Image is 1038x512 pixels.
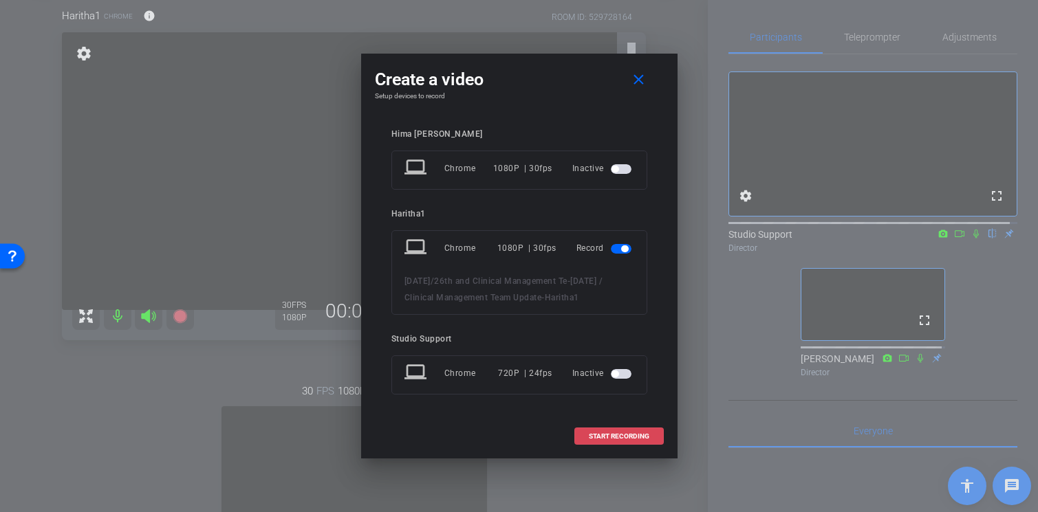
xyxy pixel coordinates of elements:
[444,236,497,260] div: Chrome
[391,334,647,344] div: Studio Support
[404,276,567,286] span: [DATE]/26th and Clinical Management Te
[574,427,664,445] button: START RECORDING
[545,293,579,302] span: Haritha1
[391,129,647,140] div: Hima [PERSON_NAME]
[541,293,545,302] span: -
[404,361,429,386] mat-icon: laptop
[576,236,634,260] div: Record
[567,276,571,286] span: -
[493,156,552,181] div: 1080P | 30fps
[391,209,647,219] div: Haritha1
[497,236,556,260] div: 1080P | 30fps
[375,92,664,100] h4: Setup devices to record
[589,433,649,440] span: START RECORDING
[572,361,634,386] div: Inactive
[404,236,429,260] mat-icon: laptop
[630,71,647,89] mat-icon: close
[444,156,493,181] div: Chrome
[572,156,634,181] div: Inactive
[444,361,499,386] div: Chrome
[375,67,664,92] div: Create a video
[498,361,552,386] div: 720P | 24fps
[404,156,429,181] mat-icon: laptop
